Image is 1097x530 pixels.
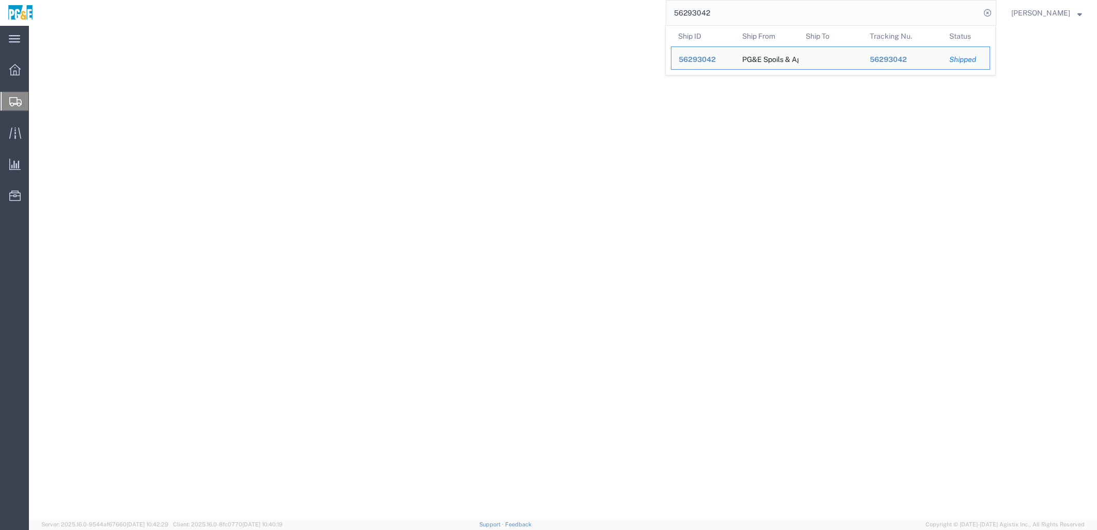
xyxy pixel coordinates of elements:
[7,5,34,21] img: logo
[942,26,990,46] th: Status
[1011,7,1083,19] button: [PERSON_NAME]
[671,26,995,75] table: Search Results
[41,521,168,527] span: Server: 2025.16.0-9544af67660
[870,55,907,64] span: 56293042
[679,55,716,64] span: 56293042
[742,47,792,69] div: PG&E Spoils & Aggregates
[173,521,283,527] span: Client: 2025.16.0-8fc0770
[242,521,283,527] span: [DATE] 10:40:19
[505,521,531,527] a: Feedback
[666,1,980,25] input: Search for shipment number, reference number
[949,54,982,65] div: Shipped
[127,521,168,527] span: [DATE] 10:42:29
[863,26,943,46] th: Tracking Nu.
[679,54,728,65] div: 56293042
[798,26,863,46] th: Ship To
[1011,7,1070,19] span: Evelyn Angel
[926,520,1085,529] span: Copyright © [DATE]-[DATE] Agistix Inc., All Rights Reserved
[671,26,735,46] th: Ship ID
[29,26,1097,519] iframe: FS Legacy Container
[479,521,505,527] a: Support
[735,26,799,46] th: Ship From
[870,54,935,65] div: 56293042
